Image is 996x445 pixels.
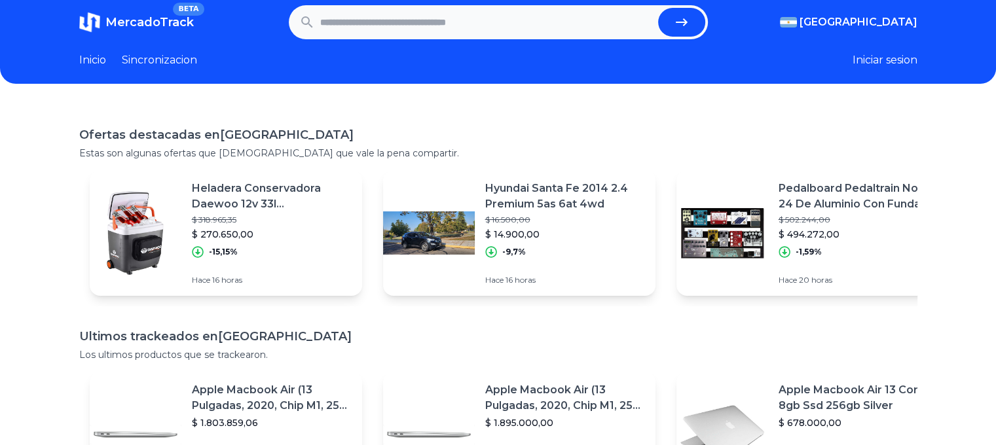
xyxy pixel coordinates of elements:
a: Featured imageHyundai Santa Fe 2014 2.4 Premium 5as 6at 4wd$ 16.500,00$ 14.900,00-9,7%Hace 16 horas [383,170,655,296]
h1: Ofertas destacadas en [GEOGRAPHIC_DATA] [79,126,917,144]
a: Sincronizacion [122,52,197,68]
p: Hace 20 horas [779,275,938,285]
button: [GEOGRAPHIC_DATA] [780,14,917,30]
img: MercadoTrack [79,12,100,33]
p: Estas son algunas ofertas que [DEMOGRAPHIC_DATA] que vale la pena compartir. [79,147,917,160]
p: $ 14.900,00 [485,228,645,241]
p: Apple Macbook Air 13 Core I5 8gb Ssd 256gb Silver [779,382,938,414]
p: -1,59% [796,247,822,257]
p: Hyundai Santa Fe 2014 2.4 Premium 5as 6at 4wd [485,181,645,212]
p: -9,7% [502,247,526,257]
a: MercadoTrackBETA [79,12,194,33]
p: $ 502.244,00 [779,215,938,225]
p: Los ultimos productos que se trackearon. [79,348,917,361]
p: Apple Macbook Air (13 Pulgadas, 2020, Chip M1, 256 Gb De Ssd, 8 Gb De Ram) - Plata [192,382,352,414]
span: BETA [173,3,204,16]
p: Hace 16 horas [485,275,645,285]
img: Argentina [780,17,797,27]
p: $ 318.965,35 [192,215,352,225]
p: $ 678.000,00 [779,416,938,429]
img: Featured image [383,187,475,279]
button: Iniciar sesion [853,52,917,68]
img: Featured image [90,187,181,279]
p: Apple Macbook Air (13 Pulgadas, 2020, Chip M1, 256 Gb De Ssd, 8 Gb De Ram) - Plata [485,382,645,414]
p: $ 1.895.000,00 [485,416,645,429]
p: Heladera Conservadora Daewoo 12v 33l Termoeléctrica Portatil [192,181,352,212]
span: MercadoTrack [105,15,194,29]
a: Inicio [79,52,106,68]
p: -15,15% [209,247,238,257]
a: Featured imagePedalboard Pedaltrain Novo 24 De Aluminio Con Funda$ 502.244,00$ 494.272,00-1,59%Ha... [676,170,949,296]
span: [GEOGRAPHIC_DATA] [800,14,917,30]
img: Featured image [676,187,768,279]
p: $ 1.803.859,06 [192,416,352,429]
p: Pedalboard Pedaltrain Novo 24 De Aluminio Con Funda [779,181,938,212]
h1: Ultimos trackeados en [GEOGRAPHIC_DATA] [79,327,917,346]
p: $ 16.500,00 [485,215,645,225]
p: $ 494.272,00 [779,228,938,241]
p: $ 270.650,00 [192,228,352,241]
a: Featured imageHeladera Conservadora Daewoo 12v 33l Termoeléctrica Portatil$ 318.965,35$ 270.650,0... [90,170,362,296]
p: Hace 16 horas [192,275,352,285]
